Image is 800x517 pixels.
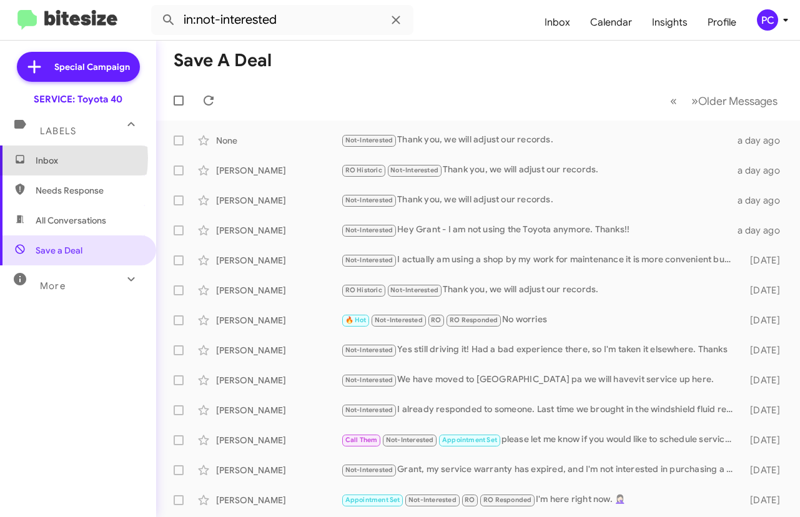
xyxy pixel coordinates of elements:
[465,496,475,504] span: RO
[151,5,413,35] input: Search
[483,496,531,504] span: RO Responded
[691,93,698,109] span: »
[739,314,790,327] div: [DATE]
[341,163,738,177] div: Thank you, we will adjust our records.
[345,346,393,354] span: Not-Interested
[431,316,441,324] span: RO
[738,224,790,237] div: a day ago
[341,403,739,417] div: I already responded to someone. Last time we brought in the windshield fluid reservoir was broken...
[738,134,790,147] div: a day ago
[390,166,438,174] span: Not-Interested
[54,61,130,73] span: Special Campaign
[345,286,382,294] span: RO Historic
[216,284,341,297] div: [PERSON_NAME]
[17,52,140,82] a: Special Campaign
[345,496,400,504] span: Appointment Set
[341,343,739,357] div: Yes still driving it! Had a bad experience there, so I'm taken it elsewhere. Thanks
[34,93,122,106] div: SERVICE: Toyota 40
[738,164,790,177] div: a day ago
[345,376,393,384] span: Not-Interested
[670,93,677,109] span: «
[580,4,642,41] a: Calendar
[345,436,378,444] span: Call Them
[450,316,498,324] span: RO Responded
[36,184,142,197] span: Needs Response
[739,374,790,387] div: [DATE]
[345,196,393,204] span: Not-Interested
[341,253,739,267] div: I actually am using a shop by my work for maintenance it is more convenient but thank you anyway
[746,9,786,31] button: PC
[739,284,790,297] div: [DATE]
[341,313,739,327] div: No worries
[36,244,82,257] span: Save a Deal
[216,494,341,506] div: [PERSON_NAME]
[739,494,790,506] div: [DATE]
[698,4,746,41] a: Profile
[341,223,738,237] div: Hey Grant - I am not using the Toyota anymore. Thanks!!
[341,433,739,447] div: please let me know if you would like to schedule service and I will help you with that as well. I...
[375,316,423,324] span: Not-Interested
[345,406,393,414] span: Not-Interested
[698,94,778,108] span: Older Messages
[535,4,580,41] a: Inbox
[386,436,434,444] span: Not-Interested
[216,404,341,416] div: [PERSON_NAME]
[40,280,66,292] span: More
[442,436,497,444] span: Appointment Set
[216,314,341,327] div: [PERSON_NAME]
[684,88,785,114] button: Next
[739,434,790,446] div: [DATE]
[345,256,393,264] span: Not-Interested
[341,193,738,207] div: Thank you, we will adjust our records.
[738,194,790,207] div: a day ago
[216,224,341,237] div: [PERSON_NAME]
[40,126,76,137] span: Labels
[345,136,393,144] span: Not-Interested
[739,404,790,416] div: [DATE]
[36,214,106,227] span: All Conversations
[341,133,738,147] div: Thank you, we will adjust our records.
[345,466,393,474] span: Not-Interested
[345,316,367,324] span: 🔥 Hot
[341,463,739,477] div: Grant, my service warranty has expired, and I'm not interested in purchasing a new one.
[341,283,739,297] div: Thank you, we will adjust our records.
[174,51,272,71] h1: Save a Deal
[642,4,698,41] a: Insights
[408,496,457,504] span: Not-Interested
[390,286,438,294] span: Not-Interested
[345,166,382,174] span: RO Historic
[216,134,341,147] div: None
[341,373,739,387] div: We have moved to [GEOGRAPHIC_DATA] pa we will havevit service up here.
[739,344,790,357] div: [DATE]
[216,194,341,207] div: [PERSON_NAME]
[216,344,341,357] div: [PERSON_NAME]
[341,493,739,507] div: I'm here right now. 🤦🏻‍♀️
[663,88,785,114] nav: Page navigation example
[739,254,790,267] div: [DATE]
[216,464,341,476] div: [PERSON_NAME]
[36,154,142,167] span: Inbox
[216,374,341,387] div: [PERSON_NAME]
[739,464,790,476] div: [DATE]
[345,226,393,234] span: Not-Interested
[663,88,684,114] button: Previous
[216,254,341,267] div: [PERSON_NAME]
[216,164,341,177] div: [PERSON_NAME]
[216,434,341,446] div: [PERSON_NAME]
[757,9,778,31] div: PC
